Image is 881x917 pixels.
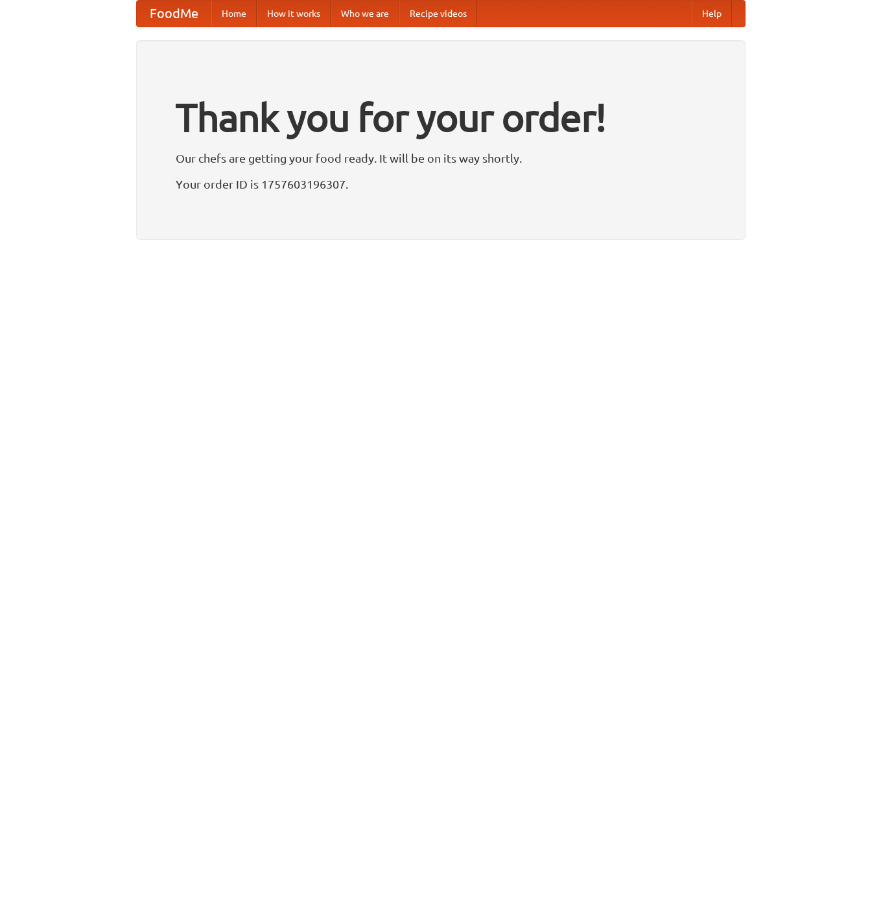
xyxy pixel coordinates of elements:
a: Who we are [331,1,399,27]
a: Home [211,1,257,27]
a: Recipe videos [399,1,477,27]
a: How it works [257,1,331,27]
h1: Thank you for your order! [176,86,706,148]
p: Your order ID is 1757603196307. [176,174,706,194]
a: Help [692,1,732,27]
a: FoodMe [137,1,211,27]
p: Our chefs are getting your food ready. It will be on its way shortly. [176,148,706,168]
